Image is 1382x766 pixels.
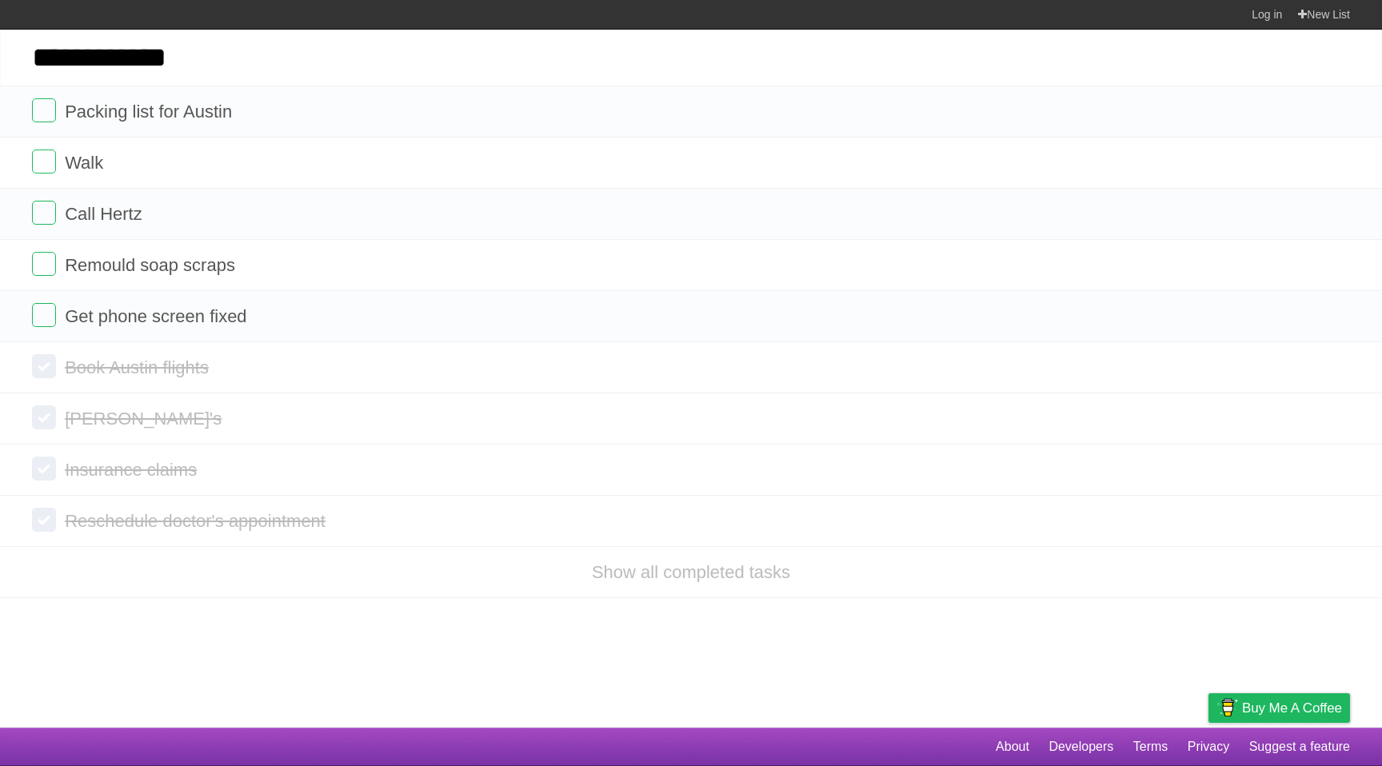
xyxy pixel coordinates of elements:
[1242,694,1342,722] span: Buy me a coffee
[32,457,56,481] label: Done
[1216,694,1238,721] img: Buy me a coffee
[1133,732,1168,762] a: Terms
[32,508,56,532] label: Done
[996,732,1029,762] a: About
[32,354,56,378] label: Done
[65,409,226,429] span: [PERSON_NAME]'s
[65,153,107,173] span: Walk
[32,201,56,225] label: Done
[65,102,236,122] span: Packing list for Austin
[1188,732,1229,762] a: Privacy
[32,405,56,429] label: Done
[65,511,330,531] span: Reschedule doctor's appointment
[65,204,146,224] span: Call Hertz
[32,303,56,327] label: Done
[65,306,250,326] span: Get phone screen fixed
[32,98,56,122] label: Done
[32,150,56,174] label: Done
[592,562,790,582] a: Show all completed tasks
[1048,732,1113,762] a: Developers
[1249,732,1350,762] a: Suggest a feature
[32,252,56,276] label: Done
[1208,693,1350,723] a: Buy me a coffee
[65,255,239,275] span: Remould soap scraps
[65,460,201,480] span: Insurance claims
[65,357,213,377] span: Book Austin flights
